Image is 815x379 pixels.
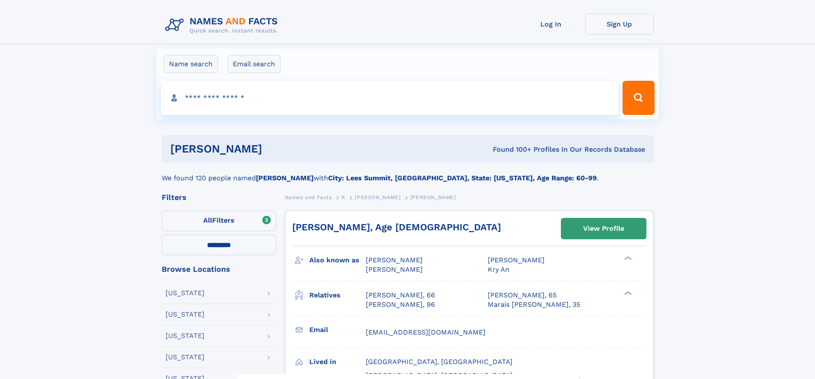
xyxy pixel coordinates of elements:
[162,163,654,183] div: We found 120 people named with .
[166,311,204,318] div: [US_STATE]
[488,256,545,264] span: [PERSON_NAME]
[488,300,580,309] a: Marais [PERSON_NAME], 35
[256,174,314,182] b: [PERSON_NAME]
[366,265,423,273] span: [PERSON_NAME]
[366,300,435,309] a: [PERSON_NAME], 96
[166,354,204,361] div: [US_STATE]
[309,288,366,303] h3: Relatives
[162,14,285,37] img: Logo Names and Facts
[166,290,204,297] div: [US_STATE]
[227,55,281,73] label: Email search
[309,323,366,337] h3: Email
[328,174,597,182] b: City: Lees Summit, [GEOGRAPHIC_DATA], State: [US_STATE], Age Range: 60-99
[309,253,366,267] h3: Also known as
[366,328,486,336] span: [EMAIL_ADDRESS][DOMAIN_NAME]
[377,145,645,154] div: Found 100+ Profiles In Our Records Database
[161,81,619,115] input: search input
[355,192,400,203] a: [PERSON_NAME]
[292,222,501,232] a: [PERSON_NAME], Age [DEMOGRAPHIC_DATA]
[203,216,212,224] span: All
[355,194,400,200] span: [PERSON_NAME]
[341,194,345,200] span: R
[622,256,632,261] div: ❯
[170,144,378,154] h1: [PERSON_NAME]
[366,291,435,300] a: [PERSON_NAME], 66
[341,192,345,203] a: R
[622,290,632,296] div: ❯
[162,194,276,201] div: Filters
[366,358,513,366] span: [GEOGRAPHIC_DATA], [GEOGRAPHIC_DATA]
[285,192,332,203] a: Names and Facts
[410,194,456,200] span: [PERSON_NAME]
[162,211,276,231] label: Filters
[622,81,654,115] button: Search Button
[166,332,204,339] div: [US_STATE]
[585,14,654,35] a: Sign Up
[366,256,423,264] span: [PERSON_NAME]
[488,265,510,273] span: Kry An
[162,265,276,273] div: Browse Locations
[309,355,366,369] h3: Lived in
[163,55,218,73] label: Name search
[561,218,646,239] a: View Profile
[517,14,585,35] a: Log In
[488,291,557,300] a: [PERSON_NAME], 65
[583,219,624,238] div: View Profile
